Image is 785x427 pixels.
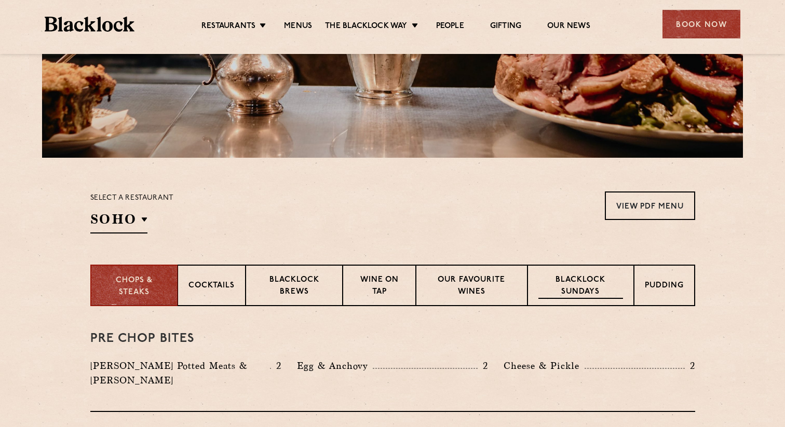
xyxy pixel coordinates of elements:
p: Egg & Anchovy [297,359,373,373]
a: Our News [547,21,590,33]
p: Pudding [645,280,684,293]
p: Cheese & Pickle [504,359,585,373]
p: [PERSON_NAME] Potted Meats & [PERSON_NAME] [90,359,270,388]
p: Wine on Tap [354,274,404,299]
p: Chops & Steaks [102,275,167,298]
p: Blacklock Brews [256,274,332,299]
p: Select a restaurant [90,191,174,205]
p: 2 [685,359,695,373]
p: Our favourite wines [427,274,517,299]
h3: Pre Chop Bites [90,332,695,346]
a: People [436,21,464,33]
a: Menus [284,21,312,33]
p: Blacklock Sundays [538,274,622,299]
a: Restaurants [201,21,255,33]
a: View PDF Menu [605,191,695,220]
a: Gifting [490,21,521,33]
p: 2 [271,359,281,373]
p: Cocktails [188,280,235,293]
h2: SOHO [90,210,147,233]
p: 2 [478,359,488,373]
img: BL_Textured_Logo-footer-cropped.svg [45,17,134,32]
a: The Blacklock Way [325,21,407,33]
div: Book Now [662,10,740,38]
